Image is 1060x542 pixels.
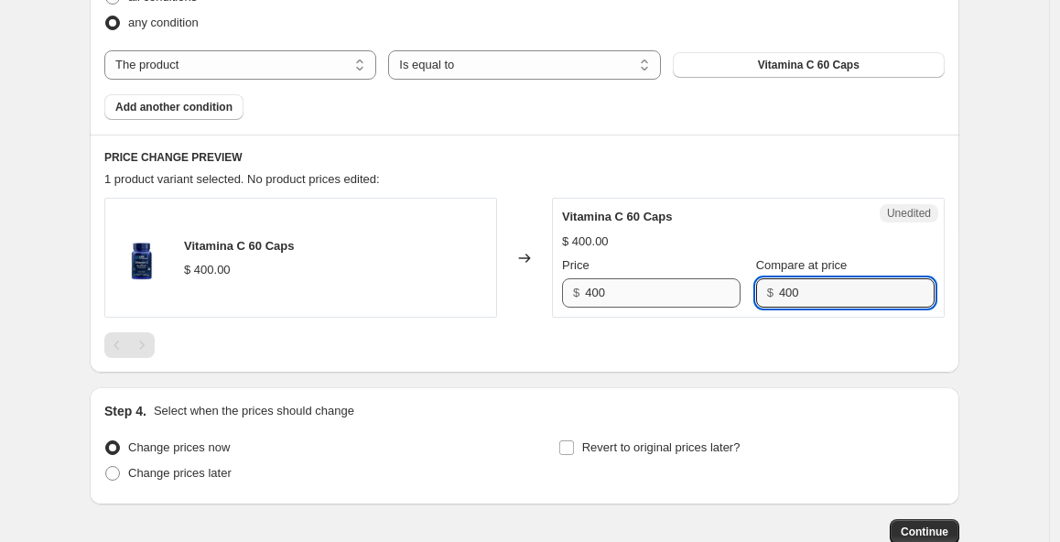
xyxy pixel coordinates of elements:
[887,206,931,221] span: Unedited
[756,258,848,272] span: Compare at price
[184,239,294,253] span: Vitamina C 60 Caps
[562,258,589,272] span: Price
[673,52,945,78] button: Vitamina C 60 Caps
[901,525,948,539] span: Continue
[114,231,169,286] img: VitCBioQuercetin60_Vitaguru_80x.jpg
[767,286,773,299] span: $
[104,94,243,120] button: Add another condition
[115,100,233,114] span: Add another condition
[582,440,741,454] span: Revert to original prices later?
[128,16,199,29] span: any condition
[128,440,230,454] span: Change prices now
[562,233,609,251] div: $ 400.00
[758,58,860,72] span: Vitamina C 60 Caps
[184,261,231,279] div: $ 400.00
[562,210,672,223] span: Vitamina C 60 Caps
[104,402,146,420] h2: Step 4.
[128,466,232,480] span: Change prices later
[104,332,155,358] nav: Pagination
[573,286,579,299] span: $
[154,402,354,420] p: Select when the prices should change
[104,172,380,186] span: 1 product variant selected. No product prices edited:
[104,150,945,165] h6: PRICE CHANGE PREVIEW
